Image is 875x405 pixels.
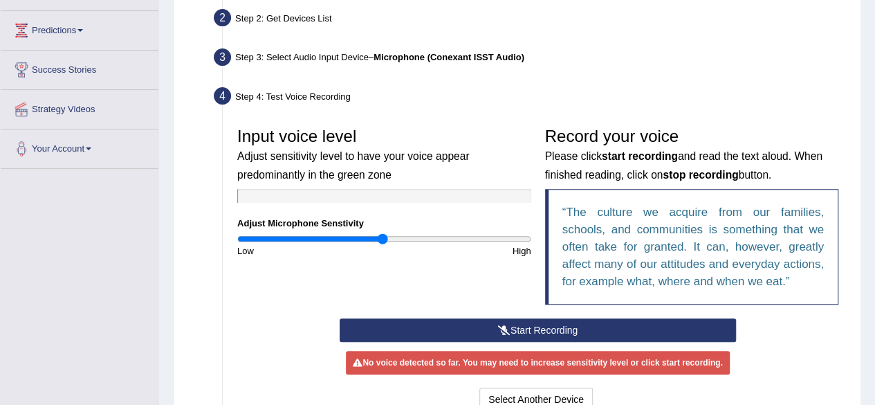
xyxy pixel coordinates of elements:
[1,129,158,164] a: Your Account
[237,150,469,180] small: Adjust sensitivity level to have your voice appear predominantly in the green zone
[346,351,729,375] div: No voice detected so far. You may need to increase sensitivity level or click start recording.
[663,169,738,181] b: stop recording
[208,5,854,35] div: Step 2: Get Devices List
[1,51,158,85] a: Success Stories
[208,83,854,114] div: Step 4: Test Voice Recording
[230,244,384,258] div: Low
[208,44,854,75] div: Step 3: Select Audio Input Device
[602,150,678,162] b: start recording
[1,90,158,125] a: Strategy Videos
[340,318,736,342] button: Start Recording
[545,127,839,182] h3: Record your voice
[237,127,531,182] h3: Input voice level
[1,11,158,46] a: Predictions
[237,217,364,230] label: Adjust Microphone Senstivity
[384,244,537,258] div: High
[545,150,822,180] small: Please click and read the text aloud. When finished reading, click on button.
[369,52,524,62] span: –
[562,206,825,288] q: The culture we acquire from our families, schools, and communities is something that we often tak...
[374,52,524,62] b: Microphone (Conexant ISST Audio)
